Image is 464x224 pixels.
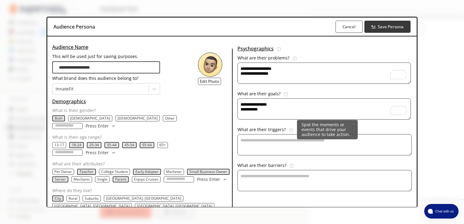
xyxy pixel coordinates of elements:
[52,123,83,129] input: gender-input
[52,150,83,156] input: age-input
[72,143,81,148] button: 18-24
[237,56,289,60] p: What are their problems?
[237,63,411,84] textarea: To enrich screen reader interactions, please activate Accessibility in Grammarly extension settings
[290,164,294,168] img: Tooltip Icon
[52,108,230,113] p: What is their gender?
[86,124,109,128] p: Press Enter
[55,196,61,201] button: City
[52,188,230,193] p: Where do they live?
[297,120,358,139] div: Spot the moments or events that drive your audience to take action.
[52,142,230,156] div: age-text-list
[101,169,128,174] button: College Student
[52,169,230,182] div: occupation-text-list
[166,169,182,174] button: Marketer
[52,54,160,59] p: This will be used just for saving purposes.
[237,134,412,155] textarea: audience-persona-input-textarea
[237,98,411,120] textarea: To enrich screen reader interactions, please activate Accessibility in Grammarly extension settings
[134,177,159,182] button: Enjoys Cruises
[223,178,227,180] img: Press Enter
[197,177,220,182] p: Press Enter
[86,150,109,155] p: Press Enter
[70,116,110,121] p: [DEMOGRAPHIC_DATA]
[378,24,404,29] b: Save Persona
[433,209,455,214] span: Chat with us
[80,169,94,174] button: Teacher
[159,143,166,148] button: 65+
[70,116,110,121] button: Female
[364,21,411,33] button: Save Persona
[237,127,286,132] p: What are their triggers?
[125,143,134,148] button: 45-54
[97,177,107,182] button: Single
[137,204,212,209] p: [GEOGRAPHIC_DATA], [GEOGRAPHIC_DATA]
[69,196,77,201] button: Rural
[137,204,212,209] button: Chicago, IL
[52,135,230,140] p: What is their age range?
[107,143,117,148] button: 35-44
[424,204,459,219] button: atlas-launcher
[52,97,232,106] h3: Demographics
[54,143,64,148] button: 13-17
[237,91,281,96] p: What are their goals?
[54,204,130,209] button: San Francisco, CA
[289,128,293,132] img: Tooltip Icon
[142,143,152,148] button: 55-64
[112,125,115,127] img: Press Enter
[284,92,288,96] img: Tooltip Icon
[85,196,99,201] button: Suburbs
[53,22,95,31] h3: Audience Persona
[52,161,230,166] p: What are their attributes?
[115,177,126,182] button: Parent
[54,169,72,174] button: Pet Owner
[112,152,115,154] img: Press Enter
[343,24,356,29] b: Cancel
[52,76,160,81] p: What brand does this audience belong to?
[106,196,181,201] button: Atlanta, GA
[55,116,63,121] button: Both
[198,78,221,85] button: Edit Photo
[73,177,90,182] button: Mechanic
[52,115,230,129] div: gender-text-list
[135,169,159,174] button: Early Adopter
[293,56,297,60] img: Tooltip Icon
[237,170,412,191] textarea: audience-persona-input-textarea
[336,21,363,33] button: Cancel
[200,79,219,84] b: Edit Photo
[54,204,130,209] p: [GEOGRAPHIC_DATA], [GEOGRAPHIC_DATA]
[118,116,158,121] button: Male
[55,177,66,182] button: Server
[86,123,116,129] button: Press Enter
[106,196,181,201] p: [GEOGRAPHIC_DATA], [GEOGRAPHIC_DATA]
[237,44,274,53] u: Psychographics
[237,163,286,168] p: What are their barriers?
[277,47,281,51] img: Tooltip Icon
[52,44,88,50] u: Audience Name
[89,143,99,148] button: 25-34
[165,116,175,121] button: Other
[52,61,160,73] input: audience-persona-input-input
[189,169,227,174] button: Small Business Owner
[164,176,194,182] input: occupation-input
[197,176,227,182] button: Press Enter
